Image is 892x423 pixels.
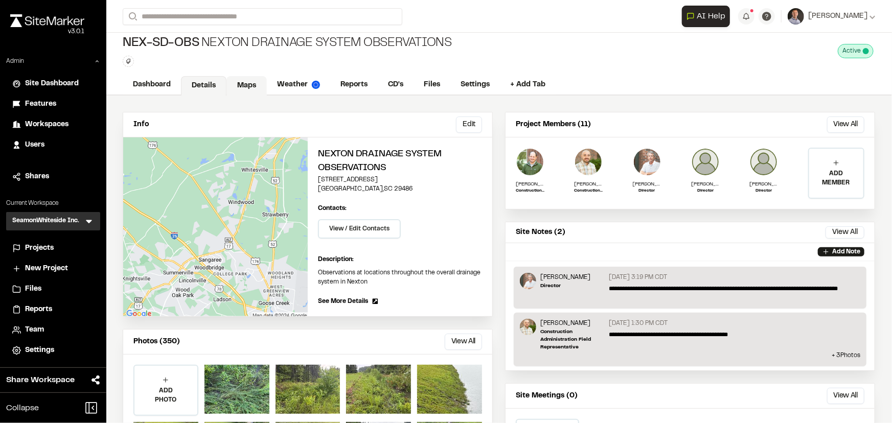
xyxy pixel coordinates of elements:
a: Maps [226,76,267,96]
span: Shares [25,171,49,182]
p: Construction Administration Field Representative [574,188,603,194]
button: View All [445,334,482,350]
a: + Add Tab [500,75,556,95]
p: Observations at locations throughout the overall drainage system in Nexton [318,268,482,287]
img: User [788,8,804,25]
a: Files [414,75,450,95]
a: Dashboard [123,75,181,95]
img: precipai.png [312,81,320,89]
p: Director [633,188,661,194]
a: Workspaces [12,119,94,130]
span: Settings [25,345,54,356]
button: View All [826,226,864,239]
span: Projects [25,243,54,254]
button: View All [827,116,864,133]
a: New Project [12,263,94,274]
span: Nex-SD-Obs [123,35,199,52]
span: Site Dashboard [25,78,79,89]
span: See More Details [318,297,368,306]
p: [PERSON_NAME] [516,180,544,188]
span: This project is active and counting against your active project count. [863,48,869,54]
p: [PERSON_NAME] [574,180,603,188]
span: Features [25,99,56,110]
p: Current Workspace [6,199,100,208]
p: Admin [6,57,24,66]
span: AI Help [697,10,725,22]
a: CD's [378,75,414,95]
div: This project is active and counting against your active project count. [838,44,874,58]
p: ADD MEMBER [809,169,863,187]
span: Users [25,139,44,151]
p: ADD PHOTO [134,386,197,405]
button: Open AI Assistant [682,6,730,27]
a: Features [12,99,94,110]
a: Weather [267,75,330,95]
span: New Project [25,263,68,274]
p: [DATE] 1:30 PM CDT [609,319,668,328]
h3: SeamonWhiteside Inc. [12,216,79,226]
span: Share Workspace [6,374,75,386]
a: Users [12,139,94,151]
a: Team [12,324,94,336]
img: Buddy Pusser [691,148,720,176]
p: Construction Admin Team Leader [516,188,544,194]
img: Wayne Lee [516,148,544,176]
img: David Prohaska [749,148,778,176]
div: Nexton Drainage System Observations [123,35,452,52]
p: + 3 Photo s [520,351,860,360]
p: [STREET_ADDRESS] [318,175,482,184]
p: [PERSON_NAME] [749,180,778,188]
a: Shares [12,171,94,182]
p: Director [749,188,778,194]
p: Contacts: [318,204,347,213]
img: Donald Jones [520,273,536,289]
span: Team [25,324,44,336]
div: Open AI Assistant [682,6,734,27]
span: Collapse [6,402,39,414]
p: [PERSON_NAME] [691,180,720,188]
button: Search [123,8,141,25]
span: [PERSON_NAME] [808,11,867,22]
span: Workspaces [25,119,68,130]
p: [DATE] 3:19 PM CDT [609,273,668,282]
a: Settings [450,75,500,95]
button: View / Edit Contacts [318,219,401,239]
img: rebrand.png [10,14,84,27]
p: Project Members (11) [516,119,591,130]
p: [PERSON_NAME] [540,273,590,282]
a: Files [12,284,94,295]
p: [PERSON_NAME] [633,180,661,188]
a: Projects [12,243,94,254]
p: Add Note [832,247,860,256]
a: Settings [12,345,94,356]
h2: Nexton Drainage System Observations [318,148,482,175]
button: Edit Tags [123,56,134,67]
span: Reports [25,304,52,315]
a: Details [181,76,226,96]
img: Sinuhe Perez [520,319,536,335]
img: Donald Jones [633,148,661,176]
button: Edit [456,116,482,133]
p: Description: [318,255,482,264]
button: [PERSON_NAME] [788,8,876,25]
p: Site Notes (2) [516,227,565,238]
span: Files [25,284,41,295]
a: Reports [12,304,94,315]
p: Site Meetings (0) [516,390,578,402]
p: Photos (350) [133,336,180,347]
img: Sinuhe Perez [574,148,603,176]
p: [GEOGRAPHIC_DATA] , SC 29486 [318,184,482,194]
p: Info [133,119,149,130]
button: View All [827,388,864,404]
p: Director [691,188,720,194]
a: Site Dashboard [12,78,94,89]
a: Reports [330,75,378,95]
p: [PERSON_NAME] [540,319,605,328]
p: Construction Administration Field Representative [540,328,605,351]
span: Active [842,46,861,56]
div: Oh geez...please don't... [10,27,84,36]
p: Director [540,282,590,290]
